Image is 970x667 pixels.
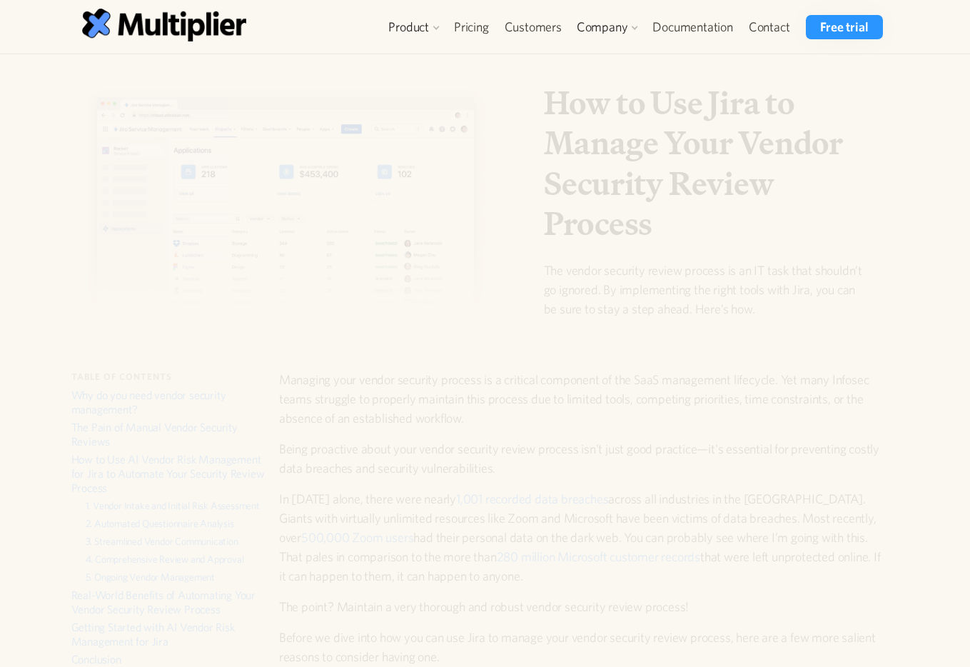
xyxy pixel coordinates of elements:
[71,588,265,620] a: Real-World Benefits of Automating Your Vendor Security Review Process
[279,628,889,666] p: Before we dive into how you can use Jira to manage your vendor security review process, here are ...
[86,570,265,588] a: 5. Ongoing Vendor Management
[388,19,429,36] div: Product
[446,15,497,39] a: Pricing
[577,19,628,36] div: Company
[279,489,889,586] p: In [DATE] alone, there were nearly across all industries in the [GEOGRAPHIC_DATA]. Giants with vi...
[497,15,570,39] a: Customers
[381,15,446,39] div: Product
[279,597,889,616] p: The point? Maintain a very thorough and robust vendor security review process!
[301,530,413,545] a: 500,000 Zoom users
[806,15,882,39] a: Free trial
[71,452,265,498] a: How to Use AI Vendor Risk Management for Jira to Automate Your Security Review Process
[71,370,265,384] h6: table of contents
[86,516,265,534] a: 2. Automated Questionnaire Analysis
[86,534,265,552] a: 3. Streamlined Vendor Communication
[279,439,889,478] p: Being proactive about your vendor security review process isn't just good practice—it's essential...
[86,498,265,516] a: 1. Vendor Intake and Initial Risk Assessment
[71,388,265,420] a: Why do you need vendor security management?
[544,261,871,319] p: The vendor security review process is an IT task that shouldn’t go ignored. By implementing the r...
[741,15,798,39] a: Contact
[86,552,265,570] a: 4. Comprehensive Review and Approval
[279,370,889,428] p: Managing your vendor security process is a critical component of the SaaS management lifecycle. Y...
[570,15,645,39] div: Company
[71,420,265,452] a: The Pain of Manual Vendor Security Reviews
[71,620,265,652] a: Getting Started with AI Vendor Risk Management for Jira
[497,549,700,564] a: 280 million Microsoft customer records
[456,491,608,506] a: 1,001 recorded data breaches
[645,15,740,39] a: Documentation
[544,83,871,244] h1: How to Use Jira to Manage Your Vendor Security Review Process
[89,90,486,323] img: How to Use Jira to Manage Your Vendor Security Review Process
